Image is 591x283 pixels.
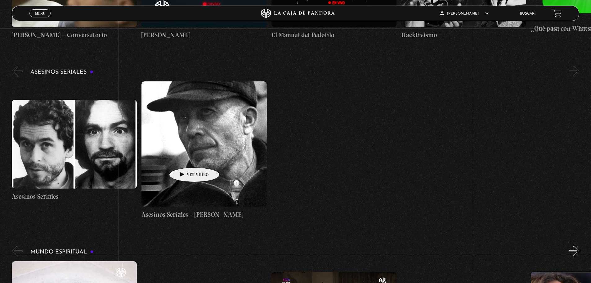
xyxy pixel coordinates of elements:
[271,30,396,40] h4: El Manual del Pedófilo
[569,66,580,77] button: Next
[553,9,562,18] a: View your shopping cart
[440,12,489,16] span: [PERSON_NAME]
[30,249,94,255] h3: Mundo Espiritual
[12,81,137,220] a: Asesinos Seriales
[569,246,580,257] button: Next
[30,69,93,75] h3: Asesinos Seriales
[520,12,535,16] a: Buscar
[12,30,137,40] h4: [PERSON_NAME] – Conversatorio
[141,30,266,40] h4: [PERSON_NAME]
[33,17,47,21] span: Cerrar
[12,66,23,77] button: Previous
[141,81,266,220] a: Asesinos Seriales – [PERSON_NAME]
[35,11,45,15] span: Menu
[12,246,23,257] button: Previous
[401,30,526,40] h4: Hacktivismo
[141,210,266,220] h4: Asesinos Seriales – [PERSON_NAME]
[12,192,137,202] h4: Asesinos Seriales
